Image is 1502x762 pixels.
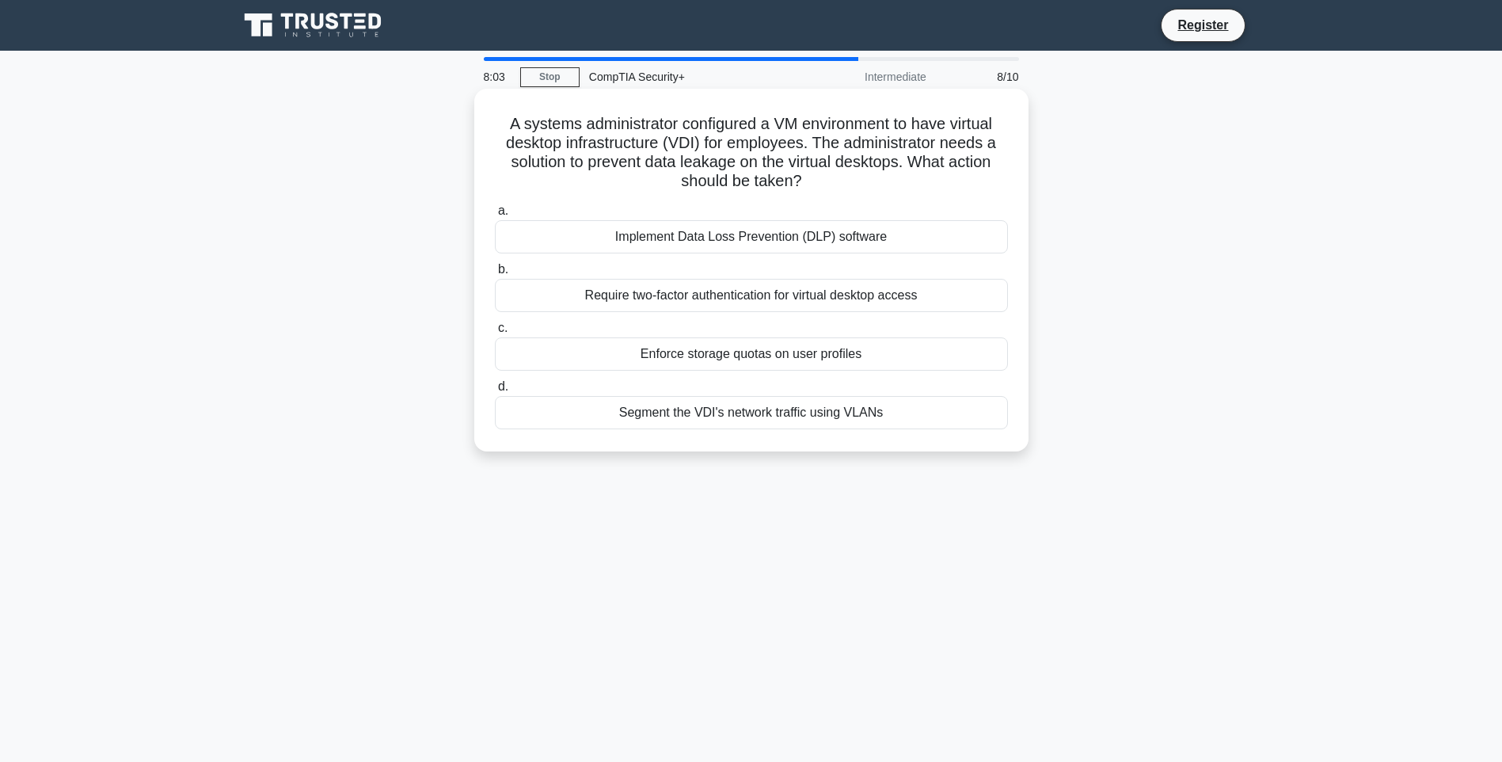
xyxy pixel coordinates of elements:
div: Segment the VDI's network traffic using VLANs [495,396,1008,429]
h5: A systems administrator configured a VM environment to have virtual desktop infrastructure (VDI) ... [493,114,1010,192]
div: Enforce storage quotas on user profiles [495,337,1008,371]
div: CompTIA Security+ [580,61,797,93]
a: Register [1168,15,1238,35]
div: Intermediate [797,61,936,93]
span: c. [498,321,508,334]
span: a. [498,204,508,217]
div: 8/10 [936,61,1029,93]
div: 8:03 [474,61,520,93]
span: d. [498,379,508,393]
div: Require two-factor authentication for virtual desktop access [495,279,1008,312]
a: Stop [520,67,580,87]
span: b. [498,262,508,276]
div: Implement Data Loss Prevention (DLP) software [495,220,1008,253]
